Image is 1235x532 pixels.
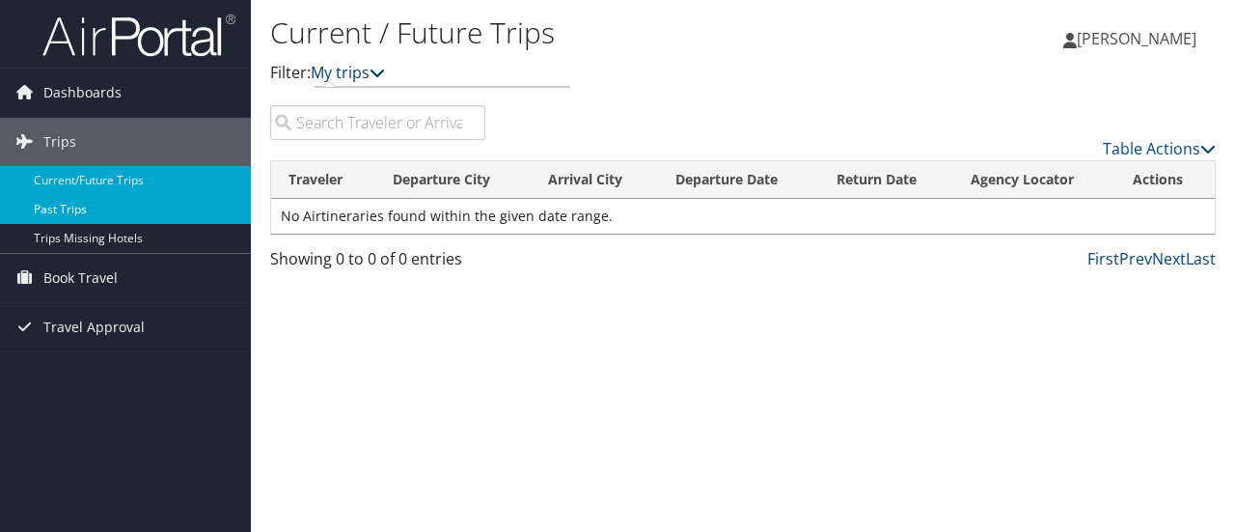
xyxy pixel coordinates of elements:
[658,161,819,199] th: Departure Date: activate to sort column descending
[42,13,235,58] img: airportal-logo.png
[1115,161,1215,199] th: Actions
[1152,248,1186,269] a: Next
[43,118,76,166] span: Trips
[270,105,485,140] input: Search Traveler or Arrival City
[953,161,1115,199] th: Agency Locator: activate to sort column ascending
[270,247,485,280] div: Showing 0 to 0 of 0 entries
[43,69,122,117] span: Dashboards
[1087,248,1119,269] a: First
[271,199,1215,234] td: No Airtineraries found within the given date range.
[43,303,145,351] span: Travel Approval
[270,61,900,86] p: Filter:
[271,161,375,199] th: Traveler: activate to sort column ascending
[1063,10,1216,68] a: [PERSON_NAME]
[270,13,900,53] h1: Current / Future Trips
[1186,248,1216,269] a: Last
[375,161,531,199] th: Departure City: activate to sort column ascending
[1103,138,1216,159] a: Table Actions
[311,62,385,83] a: My trips
[531,161,659,199] th: Arrival City: activate to sort column ascending
[1077,28,1196,49] span: [PERSON_NAME]
[819,161,954,199] th: Return Date: activate to sort column ascending
[1119,248,1152,269] a: Prev
[43,254,118,302] span: Book Travel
